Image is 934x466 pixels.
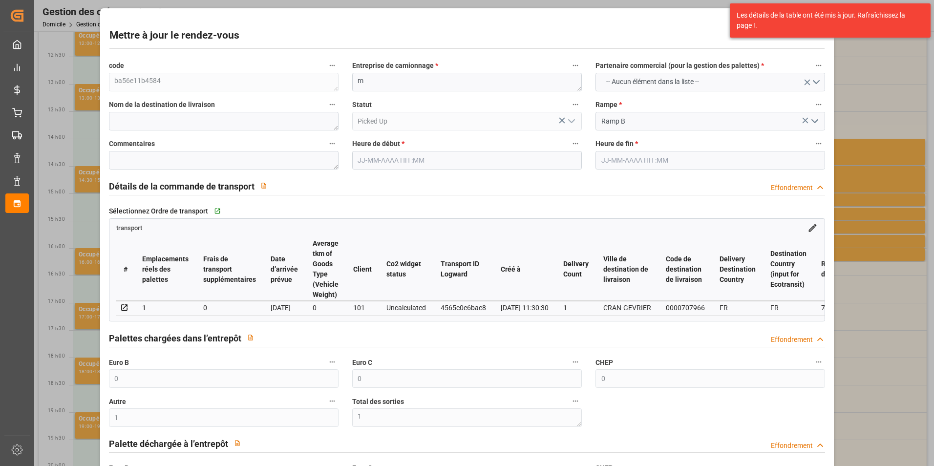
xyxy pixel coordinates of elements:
font: Autre [109,398,126,405]
button: Autre [326,395,339,407]
button: Ouvrir le menu [564,114,578,129]
th: Destination Country (input for Ecotransit) [763,238,814,301]
font: Heure de fin [595,140,634,148]
th: Co2 widget status [379,238,433,301]
button: View description [228,434,247,452]
div: 74 [821,302,857,314]
div: Effondrement [771,335,813,345]
textarea: ba56e11b4584 [109,73,339,91]
button: Heure de fin * [812,137,825,150]
div: FR [770,302,807,314]
div: 0 [313,302,339,314]
div: 0 [203,302,256,314]
button: Partenaire commercial (pour la gestion des palettes) * [812,59,825,72]
th: Ville de destination de livraison [596,238,658,301]
button: Ouvrir le menu [595,73,825,91]
font: Partenaire commercial (pour la gestion des palettes) [595,62,760,69]
th: Delivery Count [556,238,596,301]
button: Entreprise de camionnage * [569,59,582,72]
div: [DATE] [271,302,298,314]
button: Euro C [569,356,582,368]
font: Nom de la destination de livraison [109,101,215,108]
div: FR [720,302,756,314]
th: Average tkm of Goods Type (Vehicle Weight) [305,238,346,301]
div: Les détails de la table ont été mis à jour. Rafraîchissez la page !. [737,10,916,31]
a: transport [116,223,142,231]
textarea: 1 [352,408,582,427]
button: Rampe * [812,98,825,111]
button: Total des sorties [569,395,582,407]
th: Créé à [493,238,556,301]
button: code [326,59,339,72]
font: CHEP [595,359,613,366]
font: Euro C [352,359,372,366]
div: CRAN-GEVRIER [603,302,651,314]
th: Date d’arrivée prévue [263,238,305,301]
button: Commentaires [326,137,339,150]
input: Type à rechercher/sélectionner [352,112,582,130]
font: code [109,62,124,69]
button: Statut [569,98,582,111]
div: [DATE] 11:30:30 [501,302,549,314]
h2: Palette déchargée à l’entrepôt [109,437,228,450]
h2: Détails de la commande de transport [109,180,255,193]
h2: Palettes chargées dans l’entrepôt [109,332,241,345]
h2: Mettre à jour le rendez-vous [109,28,239,43]
th: Client [346,238,379,301]
font: Statut [352,101,372,108]
input: JJ-MM-AAAA HH :MM [352,151,582,169]
font: Euro B [109,359,129,366]
th: Région de destination [814,238,864,301]
font: Commentaires [109,140,155,148]
button: Nom de la destination de livraison [326,98,339,111]
th: Frais de transport supplémentaires [196,238,263,301]
th: Code de destination de livraison [658,238,712,301]
div: 4565c0e6bae8 [441,302,486,314]
span: Sélectionnez Ordre de transport [109,206,208,216]
font: Entreprise de camionnage [352,62,434,69]
button: Ouvrir le menu [807,114,822,129]
button: Euro B [326,356,339,368]
button: Heure de début * [569,137,582,150]
span: -- Aucun élément dans la liste -- [601,77,704,87]
th: Transport ID Logward [433,238,493,301]
div: 0000707966 [666,302,705,314]
div: Effondrement [771,183,813,193]
th: Emplacements réels des palettes [135,238,196,301]
div: 1 [142,302,189,314]
th: Delivery Destination Country [712,238,763,301]
font: Rampe [595,101,617,108]
button: CHEP [812,356,825,368]
th: # [116,238,135,301]
button: View description [241,328,260,347]
div: Effondrement [771,441,813,451]
font: Total des sorties [352,398,404,405]
div: 101 [353,302,372,314]
div: Uncalculated [386,302,426,314]
div: 1 [563,302,589,314]
input: JJ-MM-AAAA HH :MM [595,151,825,169]
input: Type à rechercher/sélectionner [595,112,825,130]
span: transport [116,224,142,232]
textarea: m [352,73,582,91]
font: Heure de début [352,140,400,148]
